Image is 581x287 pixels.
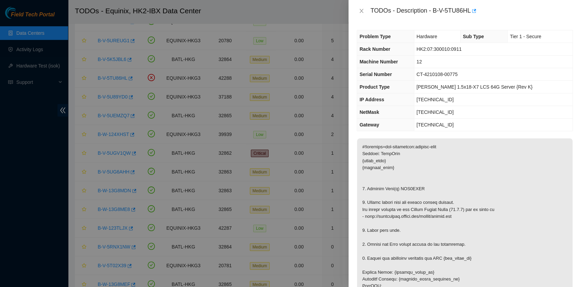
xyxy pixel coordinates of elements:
[359,72,392,77] span: Serial Number
[417,46,462,52] span: HK2:07:300010:0911
[417,122,454,127] span: [TECHNICAL_ID]
[357,8,366,14] button: Close
[417,34,437,39] span: Hardware
[359,84,389,90] span: Product Type
[510,34,541,39] span: Tier 1 - Secure
[359,97,384,102] span: IP Address
[359,8,364,14] span: close
[359,34,391,39] span: Problem Type
[359,109,379,115] span: NetMask
[417,109,454,115] span: [TECHNICAL_ID]
[417,59,422,64] span: 12
[359,46,390,52] span: Rack Number
[359,122,379,127] span: Gateway
[417,97,454,102] span: [TECHNICAL_ID]
[463,34,484,39] span: Sub Type
[417,72,458,77] span: CT-4210108-00775
[417,84,533,90] span: [PERSON_NAME] 1.5x18-X7 LCS 64G Server {Rev K}
[370,5,573,16] div: TODOs - Description - B-V-5TU86HL
[359,59,398,64] span: Machine Number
